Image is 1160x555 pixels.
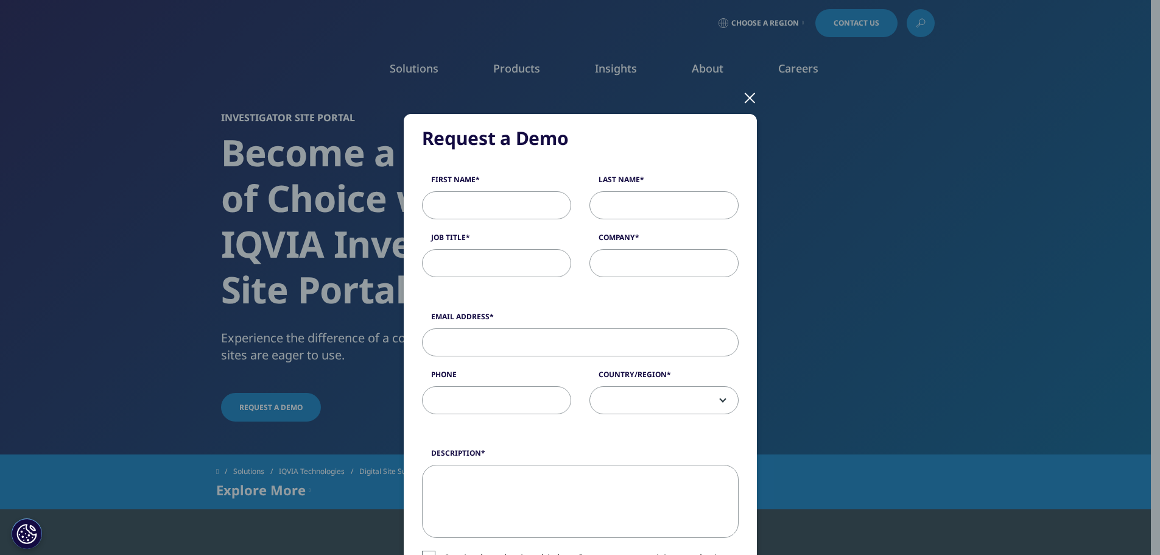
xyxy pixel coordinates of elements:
[422,174,571,191] label: First Name
[589,232,739,249] label: Company
[422,448,739,465] label: Description
[422,369,571,386] label: Phone
[422,126,739,150] h5: Request a Demo
[422,232,571,249] label: Job Title
[589,174,739,191] label: Last Name
[12,518,42,549] button: Cookies Settings
[422,311,739,328] label: Email Address
[589,369,739,386] label: Country/Region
